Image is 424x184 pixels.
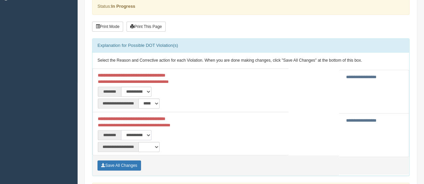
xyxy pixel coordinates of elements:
[97,160,141,171] button: Save
[92,53,409,69] div: Select the Reason and Corrective action for each Violation. When you are done making changes, cli...
[111,4,135,9] strong: In Progress
[92,22,123,32] button: Print Mode
[126,22,166,32] button: Print This Page
[92,39,409,52] div: Explanation for Possible DOT Violation(s)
